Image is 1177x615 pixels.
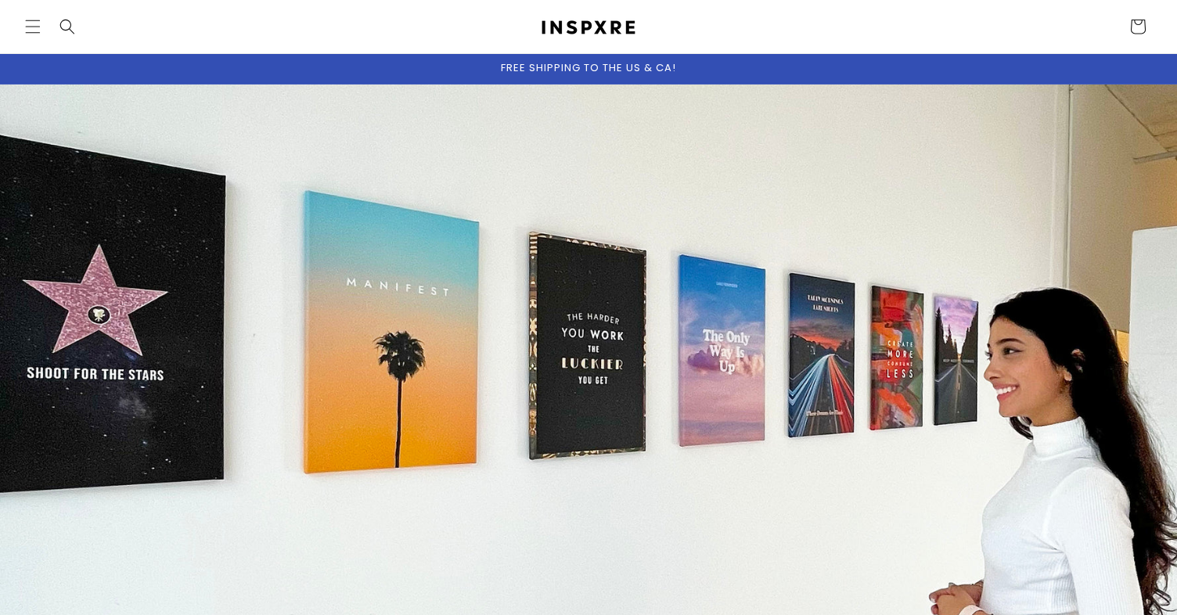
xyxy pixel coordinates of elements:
div: Announcement [25,54,1152,84]
a: INSPXRE [528,12,650,41]
img: INSPXRE [534,18,643,36]
summary: Menu [16,9,50,44]
span: FREE SHIPPING TO THE US & CA! [501,60,676,75]
summary: Search [50,9,85,44]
